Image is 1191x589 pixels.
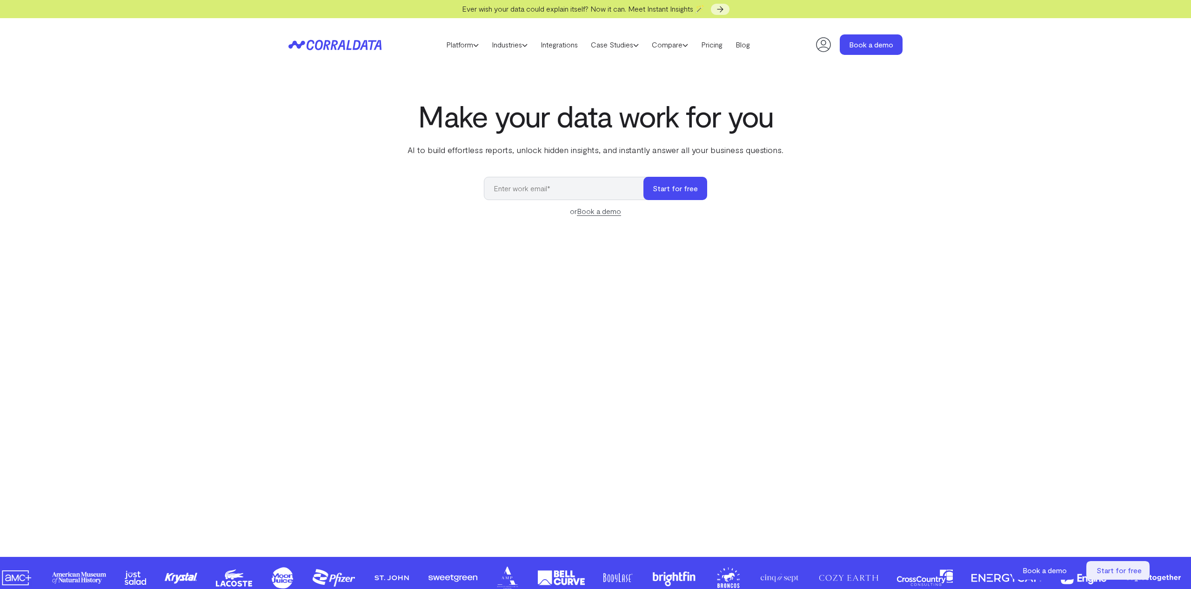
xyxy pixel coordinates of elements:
span: Book a demo [1023,566,1067,575]
a: Integrations [534,38,584,52]
a: Industries [485,38,534,52]
a: Platform [440,38,485,52]
span: Ever wish your data could explain itself? Now it can. Meet Instant Insights 🪄 [462,4,704,13]
p: AI to build effortless reports, unlock hidden insights, and instantly answer all your business qu... [406,144,785,156]
a: Blog [729,38,756,52]
a: Book a demo [577,207,621,216]
a: Book a demo [840,34,903,55]
a: Start for free [1086,561,1151,580]
a: Case Studies [584,38,645,52]
a: Compare [645,38,695,52]
div: or [484,206,707,217]
button: Start for free [643,177,707,200]
span: Start for free [1097,566,1142,575]
a: Pricing [695,38,729,52]
a: Book a demo [1012,561,1077,580]
input: Enter work email* [484,177,653,200]
h1: Make your data work for you [406,99,785,133]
